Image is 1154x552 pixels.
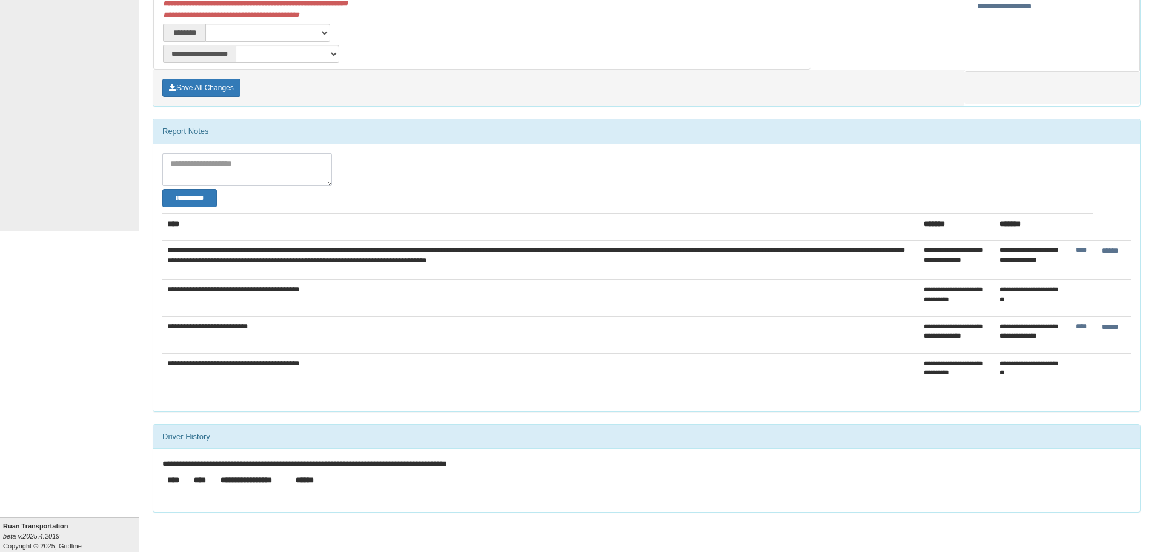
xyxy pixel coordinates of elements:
div: Copyright © 2025, Gridline [3,521,139,551]
button: Save [162,79,240,97]
b: Ruan Transportation [3,522,68,530]
i: beta v.2025.4.2019 [3,533,59,540]
button: Change Filter Options [162,189,217,207]
div: Report Notes [153,119,1140,144]
div: Driver History [153,425,1140,449]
